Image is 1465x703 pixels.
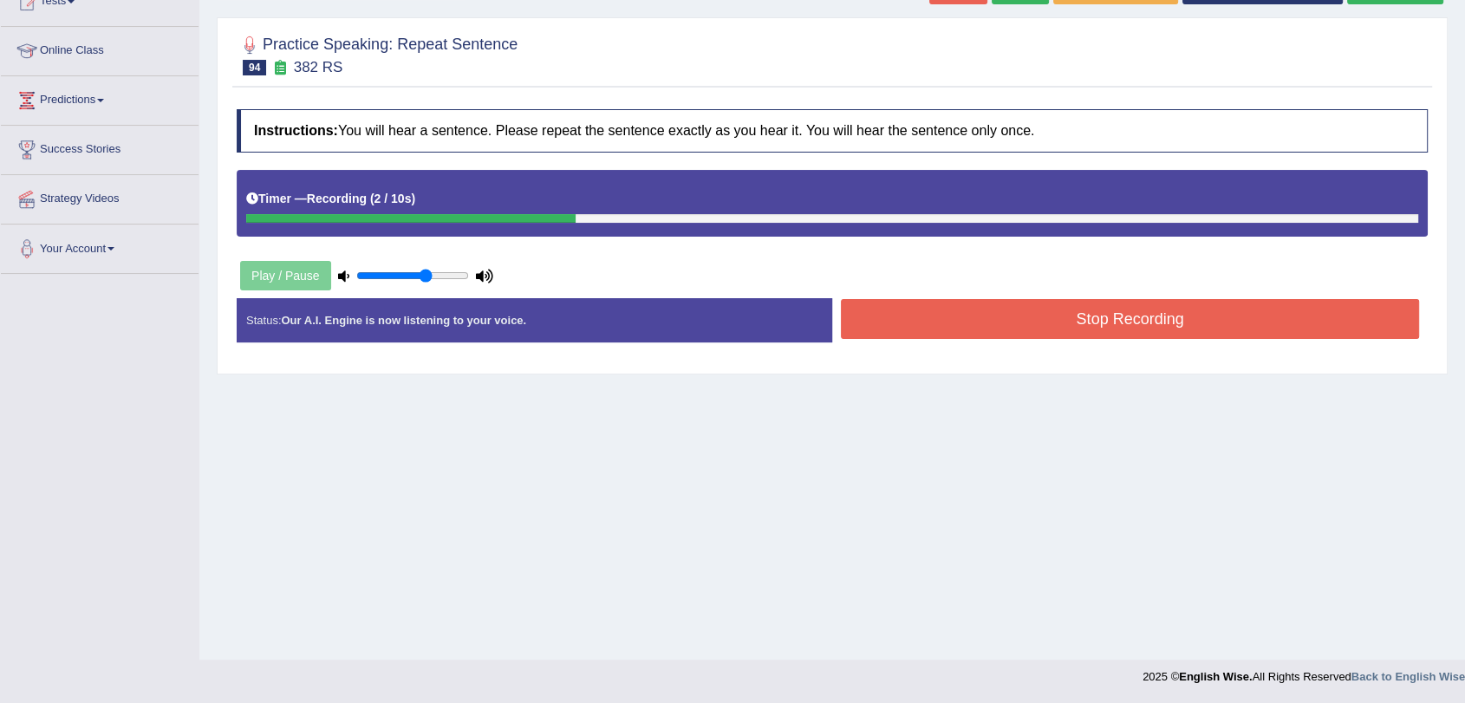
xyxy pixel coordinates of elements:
[237,32,518,75] h2: Practice Speaking: Repeat Sentence
[1,76,199,120] a: Predictions
[1,27,199,70] a: Online Class
[1179,670,1252,683] strong: English Wise.
[841,299,1419,339] button: Stop Recording
[270,60,289,76] small: Exam occurring question
[281,314,526,327] strong: Our A.I. Engine is now listening to your voice.
[1351,670,1465,683] a: Back to English Wise
[246,192,415,205] h5: Timer —
[1143,660,1465,685] div: 2025 © All Rights Reserved
[374,192,412,205] b: 2 / 10s
[307,192,367,205] b: Recording
[370,192,374,205] b: (
[1,126,199,169] a: Success Stories
[294,59,343,75] small: 382 RS
[254,123,338,138] b: Instructions:
[1,225,199,268] a: Your Account
[237,109,1428,153] h4: You will hear a sentence. Please repeat the sentence exactly as you hear it. You will hear the se...
[1,175,199,218] a: Strategy Videos
[243,60,266,75] span: 94
[411,192,415,205] b: )
[237,298,832,342] div: Status:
